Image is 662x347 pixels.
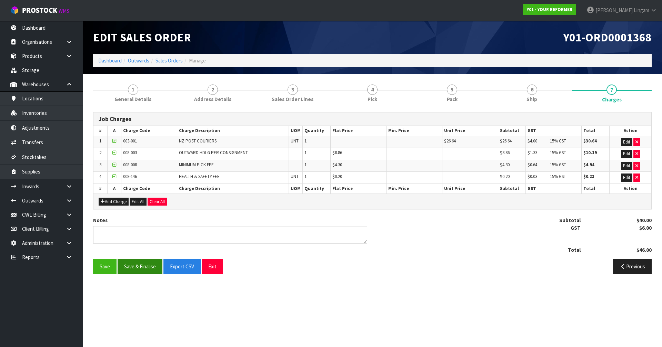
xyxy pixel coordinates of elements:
[526,96,537,103] span: Ship
[291,173,299,179] span: UNT
[442,126,498,136] th: Unit Price
[606,85,617,95] span: 7
[93,217,108,224] label: Notes
[613,259,652,274] button: Previous
[93,136,107,148] td: 1
[368,96,377,103] span: Pick
[595,7,633,13] span: [PERSON_NAME]
[107,184,121,194] th: A
[331,126,387,136] th: Flat Price
[550,150,566,156] span: 15% GST
[121,126,177,136] th: Charge Code
[386,184,442,194] th: Min. Price
[447,96,458,103] span: Pack
[10,6,19,14] img: cube-alt.png
[179,150,248,156] span: OUTWARD HDLG PER CONSIGNMENT
[563,30,652,44] span: Y01-ORD0001368
[288,85,298,95] span: 3
[526,184,582,194] th: GST
[526,126,582,136] th: GST
[498,184,526,194] th: Subtotal
[99,116,646,122] h3: Job Charges
[610,184,651,194] th: Action
[528,162,537,168] span: $0.64
[602,96,622,103] span: Charges
[527,85,537,95] span: 6
[118,259,162,274] button: Save & Finalise
[114,96,151,103] span: General Details
[93,107,652,279] span: Charges
[123,138,137,144] span: 003-001
[442,184,498,194] th: Unit Price
[527,7,572,12] strong: Y01 - YOUR REFORMER
[583,138,597,144] strong: $30.64
[93,184,107,194] th: #
[123,150,137,156] span: 008-003
[289,184,302,194] th: UOM
[179,138,217,144] span: NZ POST COURIERS
[583,162,594,168] strong: $4.94
[582,184,610,194] th: Total
[177,126,289,136] th: Charge Description
[303,184,331,194] th: Quantity
[386,126,442,136] th: Min. Price
[123,173,137,179] span: 008-146
[500,150,510,156] span: $8.86
[179,162,214,168] span: MINIMUM PICK FEE
[59,8,69,14] small: WMS
[447,85,457,95] span: 5
[128,57,149,64] a: Outwards
[523,4,576,15] a: Y01 - YOUR REFORMER
[550,162,566,168] span: 15% GST
[289,126,302,136] th: UOM
[93,148,107,160] td: 2
[304,162,307,168] span: 1
[634,7,649,13] span: Lingam
[304,150,307,156] span: 1
[444,138,456,144] span: $26.64
[559,217,581,224] strong: Subtotal
[202,259,223,274] button: Exit
[568,247,581,253] strong: Total
[303,126,331,136] th: Quantity
[550,173,566,179] span: 15% GST
[107,126,121,136] th: A
[93,160,107,172] td: 3
[550,138,566,144] span: 15% GST
[367,85,378,95] span: 4
[163,259,201,274] button: Export CSV
[291,138,299,144] span: UNT
[582,126,610,136] th: Total
[93,172,107,184] td: 4
[583,150,597,156] strong: $10.19
[179,173,220,179] span: HEALTH & SAFETY FEE
[208,85,218,95] span: 2
[121,184,177,194] th: Charge Code
[272,96,313,103] span: Sales Order Lines
[22,6,57,15] span: ProStock
[571,225,581,231] strong: GST
[98,57,122,64] a: Dashboard
[621,138,632,146] button: Edit
[621,173,632,182] button: Edit
[332,150,342,156] span: $8.86
[528,150,537,156] span: $1.33
[93,30,191,44] span: Edit Sales Order
[610,126,651,136] th: Action
[194,96,231,103] span: Address Details
[500,173,510,179] span: $0.20
[332,173,342,179] span: $0.20
[500,162,510,168] span: $4.30
[93,126,107,136] th: #
[304,138,307,144] span: 1
[189,57,206,64] span: Manage
[156,57,183,64] a: Sales Orders
[528,138,537,144] span: $4.00
[304,173,307,179] span: 1
[331,184,387,194] th: Flat Price
[177,184,289,194] th: Charge Description
[583,173,594,179] strong: $0.23
[500,138,512,144] span: $26.64
[128,85,138,95] span: 1
[498,126,526,136] th: Subtotal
